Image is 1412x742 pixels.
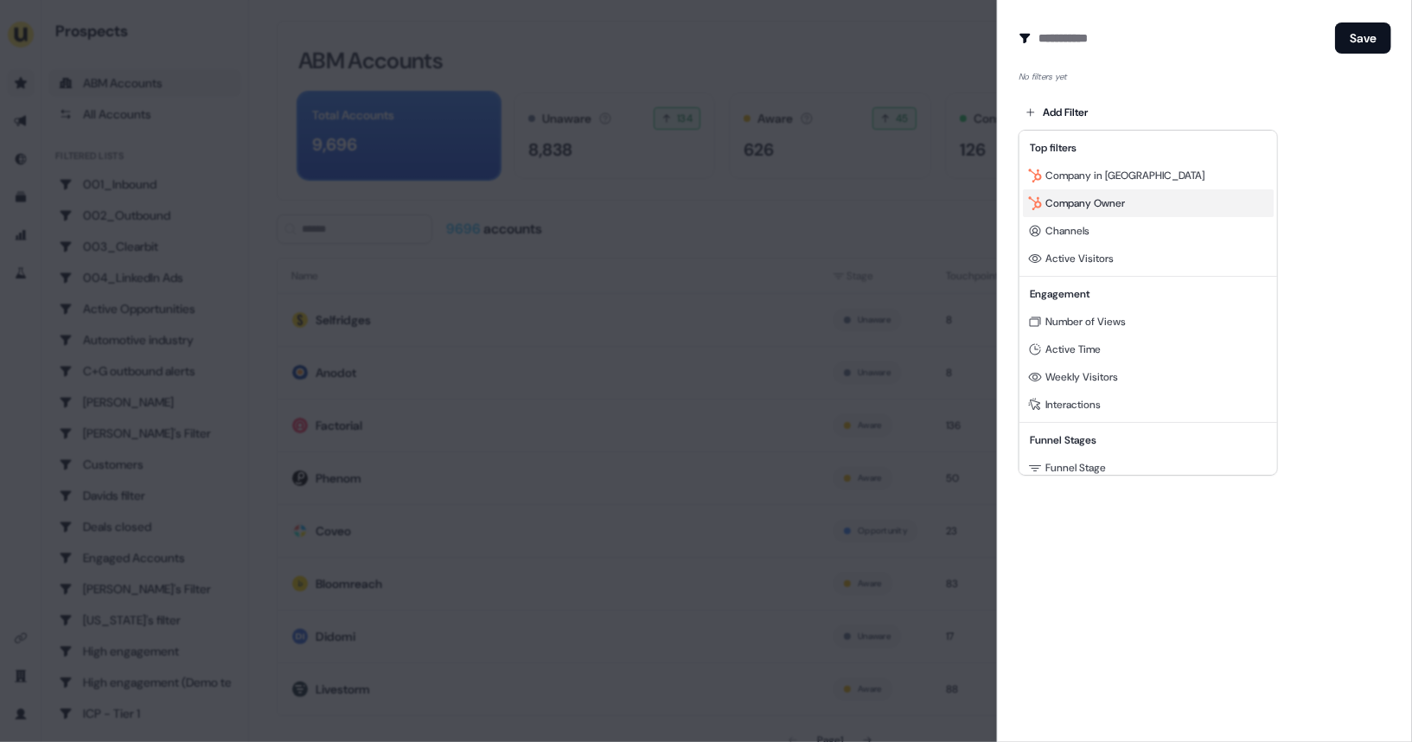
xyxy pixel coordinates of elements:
div: Top filters [1023,134,1274,162]
span: Weekly Visitors [1045,370,1118,384]
span: Active Visitors [1045,252,1114,265]
span: Funnel Stage [1045,461,1106,475]
span: Number of Views [1045,315,1126,329]
div: Add Filter [1019,130,1278,476]
span: Company Owner [1045,196,1125,210]
div: Funnel Stages [1023,426,1274,454]
span: Interactions [1045,398,1101,412]
span: Company in [GEOGRAPHIC_DATA] [1045,169,1204,182]
span: Active Time [1045,342,1101,356]
span: Channels [1045,224,1089,238]
div: Engagement [1023,280,1274,308]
